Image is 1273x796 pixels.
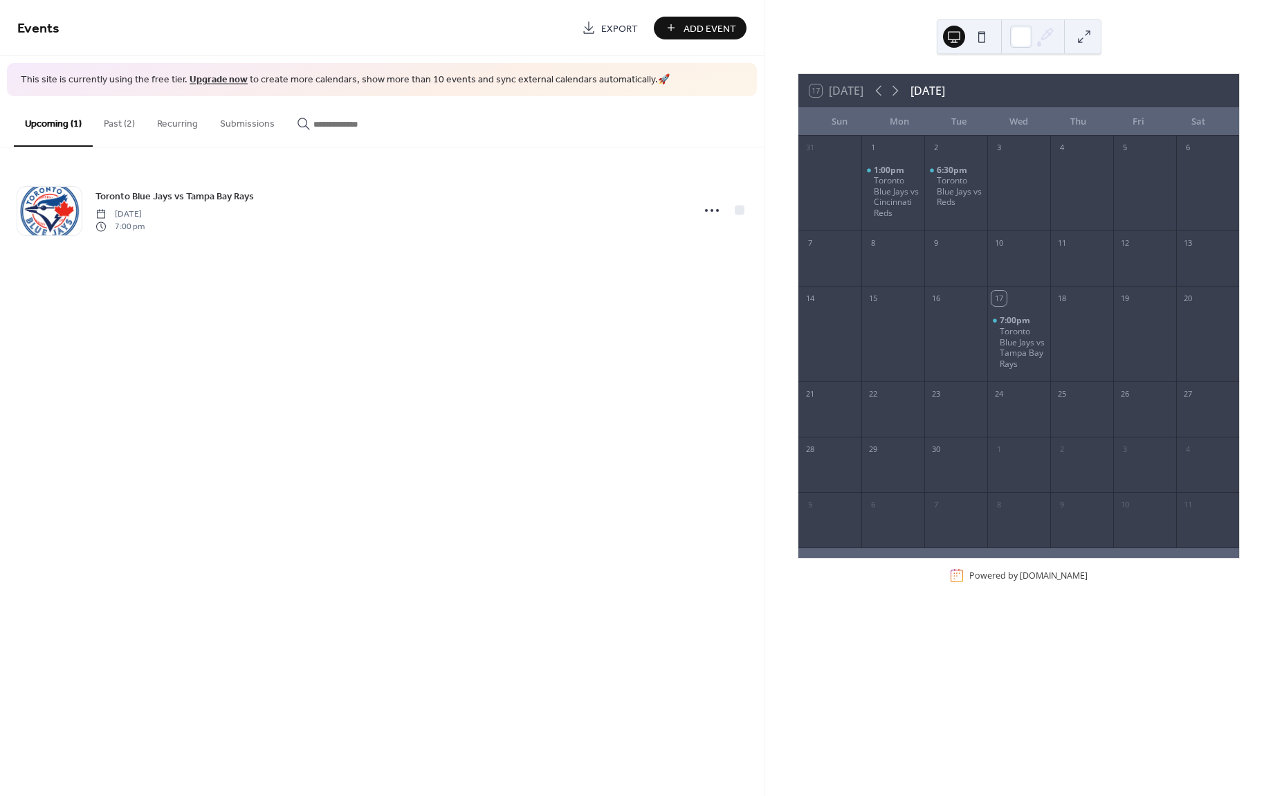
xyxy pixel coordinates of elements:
span: 7:00 pm [95,221,145,233]
div: 29 [866,442,881,457]
div: 13 [1180,235,1196,251]
div: 9 [928,235,944,251]
div: 20 [1180,291,1196,306]
div: Toronto Blue Jays vs Tampa Bay Rays [1000,326,1045,369]
div: 6 [1180,141,1196,156]
span: Add Event [684,21,736,36]
div: Sun [809,108,869,136]
div: 11 [1180,497,1196,512]
span: This site is currently using the free tier. to create more calendars, show more than 10 events an... [21,73,670,87]
a: Upgrade now [190,71,248,89]
div: Toronto Blue Jays vs Cincinnati Reds [874,175,919,218]
div: 30 [928,442,944,457]
div: 7 [803,235,818,251]
div: Sat [1169,108,1228,136]
a: Toronto Blue Jays vs Tampa Bay Rays [95,188,254,204]
div: Toronto Blue Jays vs Tampa Bay Rays [987,315,1050,369]
div: 1 [991,442,1007,457]
div: 10 [991,235,1007,251]
div: Fri [1108,108,1168,136]
div: Wed [989,108,1048,136]
div: Powered by [969,570,1088,581]
div: 12 [1117,235,1133,251]
div: 3 [1117,442,1133,457]
div: 1 [866,141,881,156]
span: [DATE] [95,208,145,220]
div: 2 [1054,442,1070,457]
div: 18 [1054,291,1070,306]
span: 6:30pm [937,165,969,176]
div: 26 [1117,386,1133,401]
div: 11 [1054,235,1070,251]
span: Events [17,15,59,42]
span: 1:00pm [874,165,906,176]
span: 7:00pm [1000,315,1032,326]
div: Tue [929,108,989,136]
div: Toronto Blue Jays vs Cincinnati Reds [861,165,924,219]
div: 7 [928,497,944,512]
div: 2 [928,141,944,156]
div: 14 [803,291,818,306]
div: 8 [866,235,881,251]
span: Toronto Blue Jays vs Tampa Bay Rays [95,189,254,203]
div: 19 [1117,291,1133,306]
div: 6 [866,497,881,512]
div: Toronto Blue Jays vs Reds [937,175,982,208]
div: 16 [928,291,944,306]
div: Mon [869,108,928,136]
div: 22 [866,386,881,401]
span: Export [601,21,638,36]
a: [DOMAIN_NAME] [1020,570,1088,581]
div: 8 [991,497,1007,512]
button: Past (2) [93,96,146,145]
div: 3 [991,141,1007,156]
div: 31 [803,141,818,156]
div: Toronto Blue Jays vs Reds [924,165,987,208]
div: 4 [1054,141,1070,156]
button: Submissions [209,96,286,145]
button: Recurring [146,96,209,145]
div: [DATE] [910,82,945,99]
div: 9 [1054,497,1070,512]
div: 15 [866,291,881,306]
div: Thu [1049,108,1108,136]
a: Export [571,17,648,39]
button: Add Event [654,17,747,39]
div: 21 [803,386,818,401]
div: 28 [803,442,818,457]
div: 23 [928,386,944,401]
div: 10 [1117,497,1133,512]
div: 27 [1180,386,1196,401]
div: 4 [1180,442,1196,457]
div: 5 [803,497,818,512]
div: 5 [1117,141,1133,156]
button: Upcoming (1) [14,96,93,147]
div: 17 [991,291,1007,306]
div: 24 [991,386,1007,401]
div: 25 [1054,386,1070,401]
